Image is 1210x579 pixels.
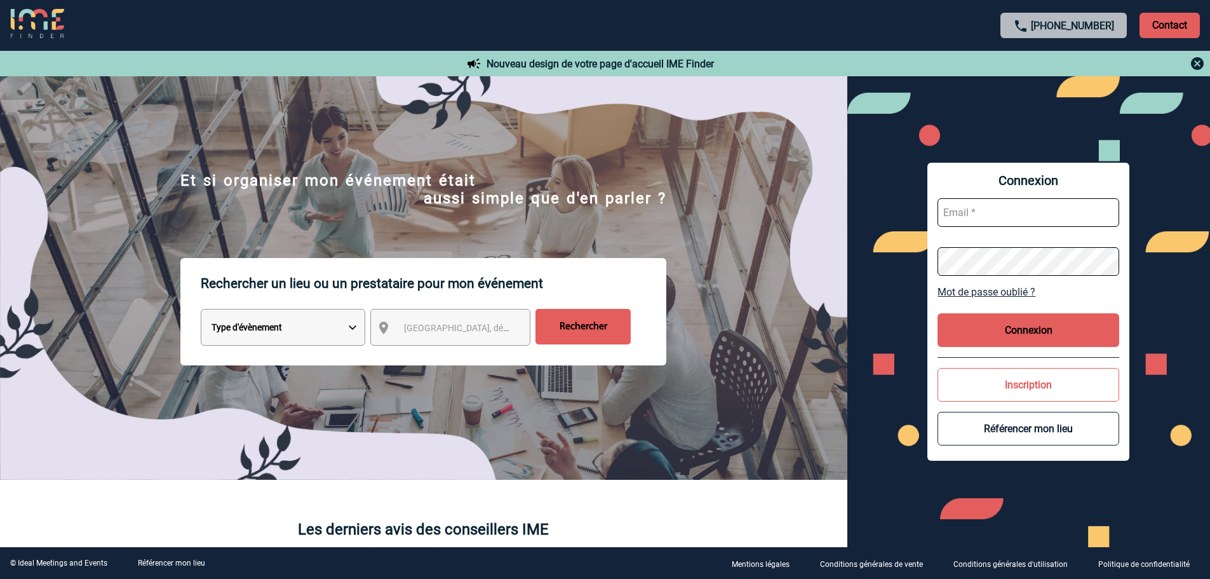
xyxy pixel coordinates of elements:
p: Politique de confidentialité [1098,560,1190,569]
button: Référencer mon lieu [938,412,1119,446]
p: Conditions générales d'utilisation [953,560,1068,569]
a: Mentions légales [722,557,810,569]
p: Conditions générales de vente [820,560,923,569]
a: Politique de confidentialité [1088,557,1210,569]
input: Email * [938,198,1119,227]
p: Mentions légales [732,560,790,569]
a: [PHONE_NUMBER] [1031,20,1114,32]
a: Conditions générales d'utilisation [943,557,1088,569]
input: Rechercher [535,309,631,344]
a: Conditions générales de vente [810,557,943,569]
div: © Ideal Meetings and Events [10,559,107,568]
span: Connexion [938,173,1119,188]
span: [GEOGRAPHIC_DATA], département, région... [404,323,581,333]
button: Inscription [938,368,1119,402]
p: Contact [1139,13,1200,38]
a: Référencer mon lieu [138,559,205,568]
p: Rechercher un lieu ou un prestataire pour mon événement [201,258,666,309]
a: Mot de passe oublié ? [938,286,1119,298]
button: Connexion [938,313,1119,347]
img: call-24-px.png [1013,18,1028,34]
